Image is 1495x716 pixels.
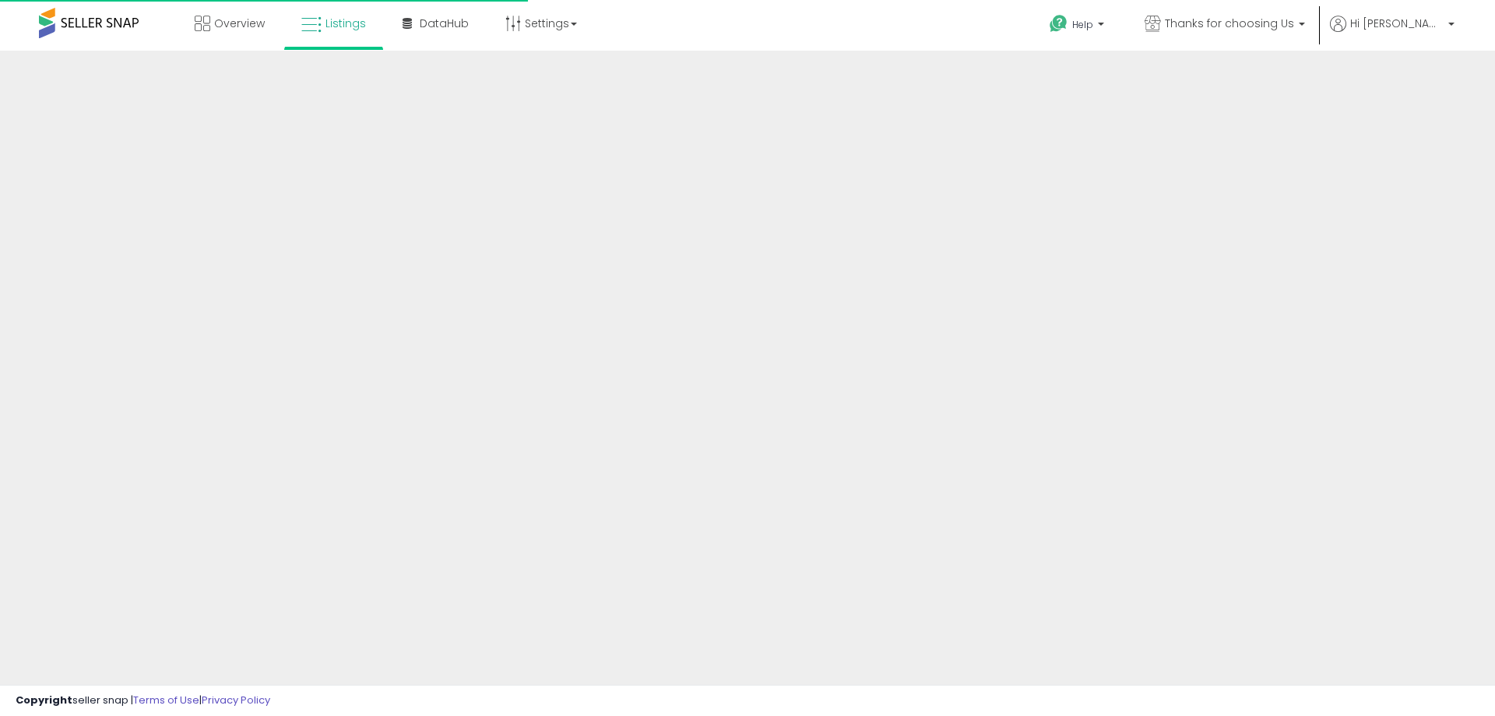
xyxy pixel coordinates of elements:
a: Privacy Policy [202,693,270,707]
span: Listings [325,16,366,31]
span: Help [1072,18,1093,31]
span: Thanks for choosing Us [1165,16,1294,31]
a: Hi [PERSON_NAME] [1330,16,1455,51]
span: DataHub [420,16,469,31]
span: Hi [PERSON_NAME] [1350,16,1444,31]
strong: Copyright [16,693,72,707]
span: Overview [214,16,265,31]
a: Help [1037,2,1120,51]
i: Get Help [1049,14,1068,34]
div: seller snap | | [16,693,270,708]
a: Terms of Use [133,693,199,707]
